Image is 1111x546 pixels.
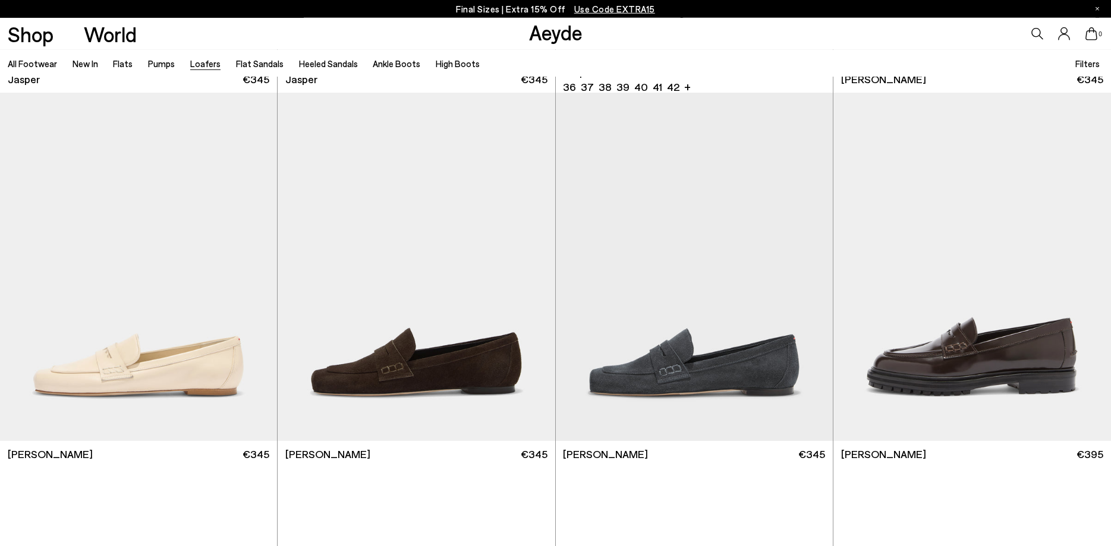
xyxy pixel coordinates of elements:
[556,441,833,468] a: [PERSON_NAME] €345
[8,24,53,45] a: Shop
[653,80,662,94] li: 41
[667,80,679,94] li: 42
[563,447,648,462] span: [PERSON_NAME]
[634,80,648,94] li: 40
[556,66,833,93] a: Jasper 36 37 38 39 40 41 42 + €345
[8,447,93,462] span: [PERSON_NAME]
[148,58,175,69] a: Pumps
[798,447,825,462] span: €345
[1097,31,1103,37] span: 0
[436,58,480,69] a: High Boots
[581,80,594,94] li: 37
[841,72,926,87] span: [PERSON_NAME]
[243,447,269,462] span: €345
[73,58,98,69] a: New In
[8,58,57,69] a: All Footwear
[833,66,1111,93] a: [PERSON_NAME] €345
[616,80,630,94] li: 39
[1077,447,1103,462] span: €395
[529,20,583,45] a: Aeyde
[684,78,691,94] li: +
[563,80,576,94] li: 36
[1077,72,1103,87] span: €345
[190,58,221,69] a: Loafers
[456,2,655,17] p: Final Sizes | Extra 15% Off
[841,447,926,462] span: [PERSON_NAME]
[299,58,358,69] a: Heeled Sandals
[599,80,612,94] li: 38
[278,93,555,441] img: Lana Suede Loafers
[373,58,420,69] a: Ankle Boots
[1075,58,1100,69] span: Filters
[1085,27,1097,40] a: 0
[84,24,137,45] a: World
[243,72,269,87] span: €345
[285,72,317,87] span: Jasper
[833,441,1111,468] a: [PERSON_NAME] €395
[798,65,825,94] span: €345
[556,93,833,441] img: Lana Suede Loafers
[521,447,547,462] span: €345
[8,72,40,87] span: Jasper
[278,441,555,468] a: [PERSON_NAME] €345
[285,447,370,462] span: [PERSON_NAME]
[236,58,284,69] a: Flat Sandals
[278,66,555,93] a: Jasper €345
[521,72,547,87] span: €345
[833,93,1111,441] img: Leon Loafers
[563,80,676,94] ul: variant
[574,4,655,14] span: Navigate to /collections/ss25-final-sizes
[113,58,133,69] a: Flats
